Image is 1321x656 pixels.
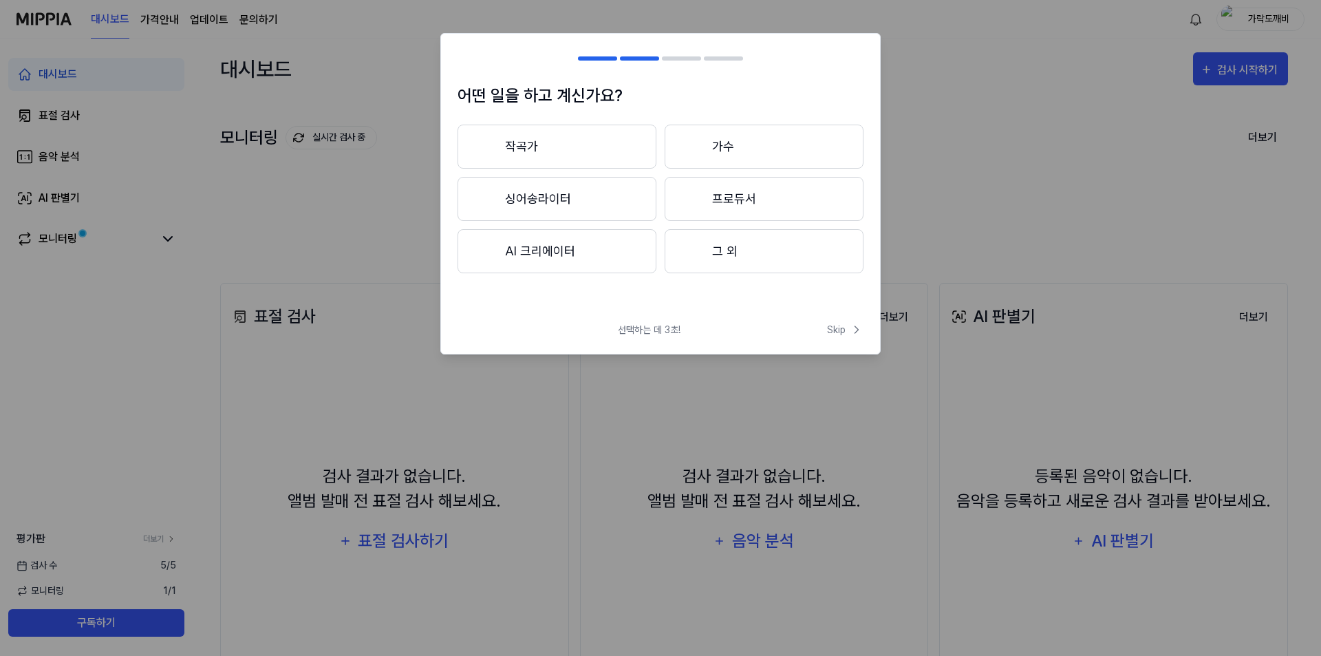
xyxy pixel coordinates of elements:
[458,229,656,273] button: AI 크리에이터
[458,125,656,169] button: 작곡가
[827,323,863,337] span: Skip
[618,323,680,337] span: 선택하는 데 3초!
[458,83,863,108] h1: 어떤 일을 하고 계신가요?
[665,177,863,221] button: 프로듀서
[458,177,656,221] button: 싱어송라이터
[665,125,863,169] button: 가수
[665,229,863,273] button: 그 외
[824,323,863,337] button: Skip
